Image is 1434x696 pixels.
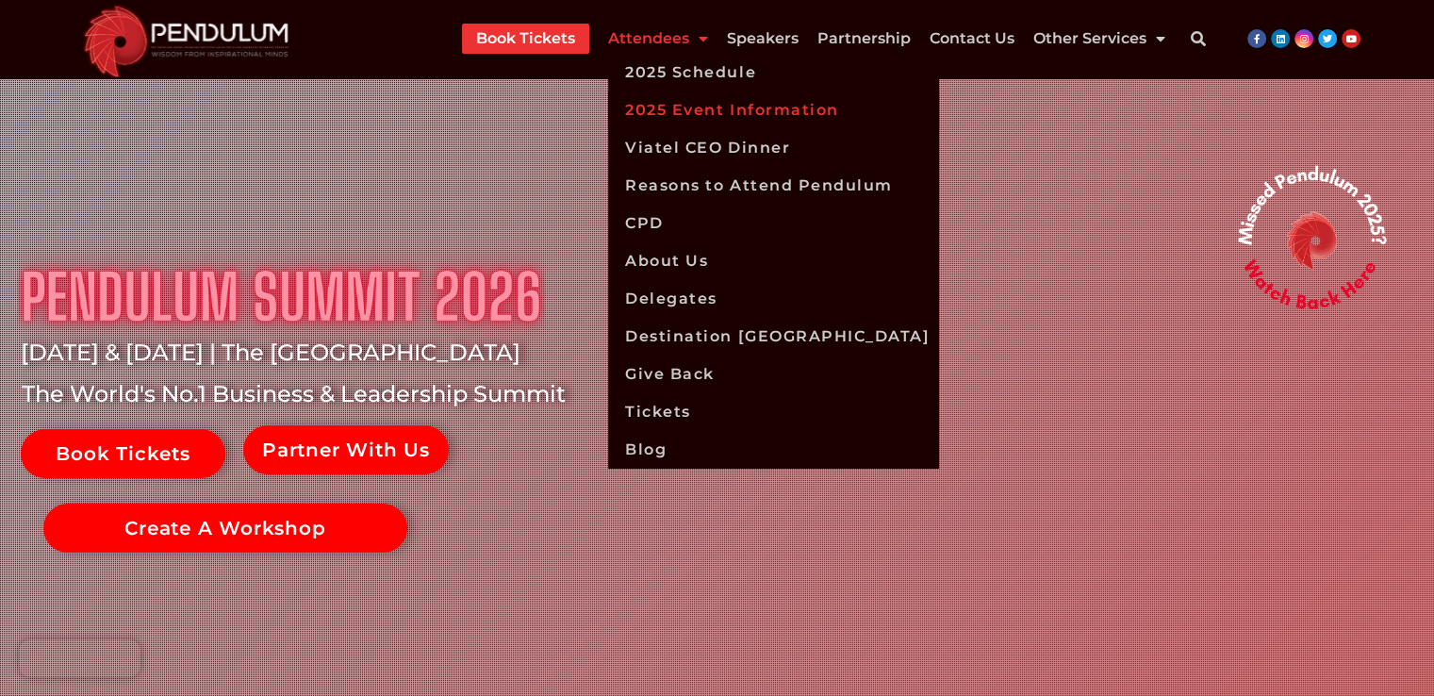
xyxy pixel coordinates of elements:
a: Create A Workshop [43,504,407,553]
a: About Us [608,242,939,280]
a: Viatel CEO Dinner [608,129,939,167]
div: Search [1179,20,1217,58]
a: Speakers [727,24,799,54]
a: 2025 Schedule [608,54,939,91]
a: Delegates [608,280,939,318]
iframe: Brevo live chat [19,639,140,677]
a: CPD [608,205,939,242]
a: Give Back [608,356,939,393]
ul: Attendees [608,54,939,469]
a: Other Services [1033,24,1165,54]
a: Tickets [608,393,939,431]
a: Blog [608,431,939,469]
a: Reasons to Attend Pendulum [608,167,939,205]
a: Destination [GEOGRAPHIC_DATA] [608,318,939,356]
a: Book Tickets [21,429,225,478]
nav: Menu [462,24,1165,54]
a: Contact Us [930,24,1014,54]
a: Book Tickets [476,24,575,54]
rs-layer: The World's No.1 Business & Leadership Summit [22,376,571,412]
a: Partner With Us [243,425,449,474]
a: Partnership [817,24,911,54]
a: Attendees [608,24,708,54]
a: 2025 Event Information [608,91,939,129]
